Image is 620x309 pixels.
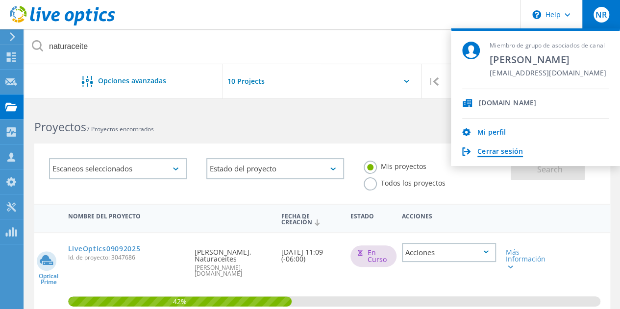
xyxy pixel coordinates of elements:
a: Cerrar sesión [477,147,523,157]
span: [PERSON_NAME], [DOMAIN_NAME] [195,265,271,277]
span: [DOMAIN_NAME] [479,99,536,108]
span: [PERSON_NAME] [490,53,606,66]
span: Search [537,164,563,175]
span: NR [595,11,607,19]
div: | [422,64,446,99]
div: Acciones [397,206,501,224]
span: [EMAIL_ADDRESS][DOMAIN_NAME] [490,69,606,78]
div: En curso [350,245,397,267]
button: Search [511,158,585,180]
div: Estado del proyecto [206,158,344,179]
a: Mi perfil [477,128,506,138]
div: Estado [346,206,397,224]
b: Proyectos [34,119,86,135]
div: Nombre del proyecto [63,206,190,224]
span: 7 Proyectos encontrados [86,125,154,133]
div: Acciones [402,243,496,262]
span: Miembro de grupo de asociados de canal [490,42,606,50]
div: [DATE] 11:09 (-06:00) [276,233,346,272]
div: [PERSON_NAME], Naturaceites [190,233,276,286]
label: Todos los proyectos [364,177,446,187]
div: Fecha de creación [276,206,346,231]
div: Más Información [506,249,542,269]
span: Optical Prime [34,273,63,285]
span: 42% [68,296,292,305]
label: Mis proyectos [364,161,426,170]
span: Id. de proyecto: 3047686 [68,255,185,261]
a: Live Optics Dashboard [10,21,115,27]
span: Opciones avanzadas [98,77,166,84]
div: Escaneos seleccionados [49,158,187,179]
svg: \n [532,10,541,19]
a: LiveOptics09092025 [68,245,141,252]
